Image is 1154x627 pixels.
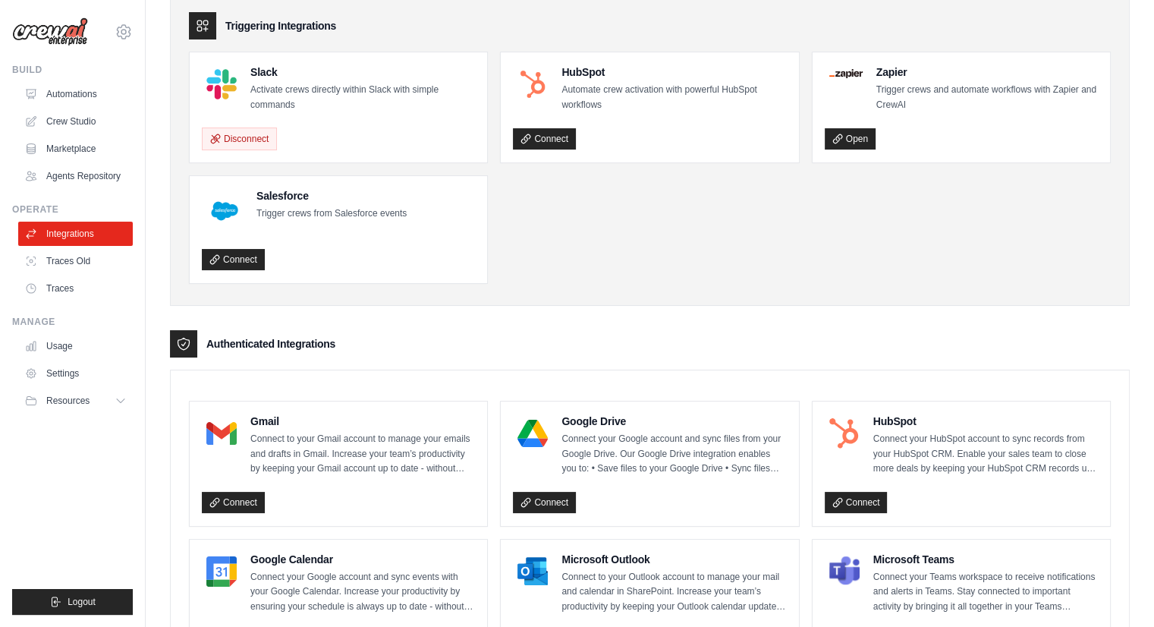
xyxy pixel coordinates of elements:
a: Connect [202,492,265,513]
img: Microsoft Teams Logo [829,556,860,587]
a: Usage [18,334,133,358]
p: Automate crew activation with powerful HubSpot workflows [561,83,786,112]
h4: Salesforce [256,188,407,203]
img: Google Drive Logo [517,418,548,449]
img: Gmail Logo [206,418,237,449]
button: Resources [18,389,133,413]
p: Connect your Teams workspace to receive notifications and alerts in Teams. Stay connected to impo... [873,570,1098,615]
h3: Triggering Integrations [225,18,336,33]
img: Logo [12,17,88,46]
p: Connect your Google account and sync events with your Google Calendar. Increase your productivity... [250,570,475,615]
a: Automations [18,82,133,106]
img: Google Calendar Logo [206,556,237,587]
a: Open [825,128,876,150]
h4: Slack [250,65,475,80]
div: Build [12,64,133,76]
p: Connect to your Outlook account to manage your mail and calendar in SharePoint. Increase your tea... [561,570,786,615]
span: Resources [46,395,90,407]
a: Integrations [18,222,133,246]
p: Connect your Google account and sync files from your Google Drive. Our Google Drive integration e... [561,432,786,477]
h4: Zapier [876,65,1098,80]
a: Traces [18,276,133,301]
p: Connect your HubSpot account to sync records from your HubSpot CRM. Enable your sales team to clo... [873,432,1098,477]
img: HubSpot Logo [829,418,860,449]
h4: Microsoft Outlook [561,552,786,567]
div: Manage [12,316,133,328]
img: Microsoft Outlook Logo [517,556,548,587]
p: Trigger crews from Salesforce events [256,206,407,222]
a: Connect [202,249,265,270]
h4: Google Drive [561,414,786,429]
h3: Authenticated Integrations [206,336,335,351]
a: Settings [18,361,133,386]
p: Connect to your Gmail account to manage your emails and drafts in Gmail. Increase your team’s pro... [250,432,475,477]
img: HubSpot Logo [517,69,548,99]
img: Slack Logo [206,69,237,99]
p: Trigger crews and automate workflows with Zapier and CrewAI [876,83,1098,112]
h4: Gmail [250,414,475,429]
h4: Google Calendar [250,552,475,567]
h4: Microsoft Teams [873,552,1098,567]
h4: HubSpot [561,65,786,80]
a: Connect [825,492,888,513]
a: Marketplace [18,137,133,161]
button: Logout [12,589,133,615]
a: Connect [513,128,576,150]
span: Logout [68,596,96,608]
a: Crew Studio [18,109,133,134]
button: Disconnect [202,128,277,150]
a: Agents Repository [18,164,133,188]
img: Zapier Logo [829,69,863,78]
a: Connect [513,492,576,513]
a: Traces Old [18,249,133,273]
p: Activate crews directly within Slack with simple commands [250,83,475,112]
div: Operate [12,203,133,216]
img: Salesforce Logo [206,193,243,229]
h4: HubSpot [873,414,1098,429]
